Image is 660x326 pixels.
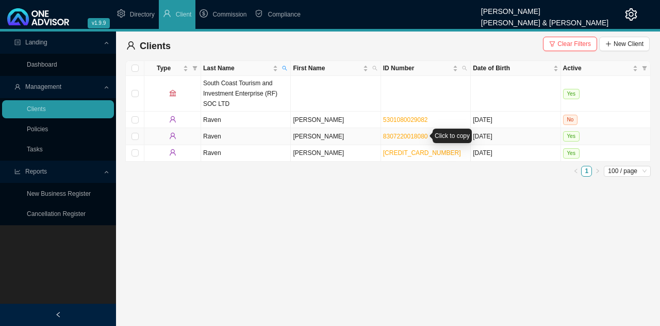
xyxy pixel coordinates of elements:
[481,3,608,14] div: [PERSON_NAME]
[144,61,201,76] th: Type
[582,166,591,176] a: 1
[595,168,600,174] span: right
[625,8,637,21] span: setting
[14,39,21,45] span: profile
[201,145,291,162] td: Raven
[201,128,291,145] td: Raven
[14,168,21,175] span: line-chart
[201,61,291,76] th: Last Name
[293,63,360,73] span: First Name
[27,61,57,68] a: Dashboard
[14,84,21,90] span: user
[570,166,581,177] button: left
[462,66,467,71] span: search
[88,18,110,28] span: v1.9.9
[471,145,560,162] td: [DATE]
[604,166,651,177] div: Page Size
[7,8,69,25] img: 2df55531c6924b55f21c4cf5d4484680-logo-light.svg
[169,116,176,123] span: user
[370,61,379,75] span: search
[203,63,271,73] span: Last Name
[169,89,176,97] span: bank
[592,166,603,177] button: right
[543,37,597,51] button: Clear Filters
[201,76,291,112] td: South Coast Tourism and Investment Enterprise (RF) SOC LTD
[126,41,136,50] span: user
[383,116,428,123] a: 5301080029082
[471,128,560,145] td: [DATE]
[599,37,650,51] button: New Client
[381,61,471,76] th: ID Number
[291,112,381,128] td: [PERSON_NAME]
[27,126,48,133] a: Policies
[471,112,560,128] td: [DATE]
[169,149,176,156] span: user
[25,83,61,90] span: Management
[608,166,647,176] span: 100 / page
[176,11,192,18] span: Client
[146,63,181,73] span: Type
[163,9,171,18] span: user
[25,168,47,175] span: Reports
[563,115,578,125] span: No
[27,190,91,197] a: New Business Register
[383,133,428,140] a: 8307220018080
[383,149,461,157] a: [CREDIT_CARD_NUMBER]
[255,9,263,18] span: safety
[372,66,377,71] span: search
[563,131,580,142] span: Yes
[471,61,560,76] th: Date of Birth
[642,66,647,71] span: filter
[640,61,649,75] span: filter
[130,11,155,18] span: Directory
[282,66,287,71] span: search
[117,9,125,18] span: setting
[563,63,631,73] span: Active
[563,89,580,99] span: Yes
[55,312,61,318] span: left
[549,41,555,47] span: filter
[383,63,451,73] span: ID Number
[27,105,46,113] a: Clients
[561,61,651,76] th: Active
[192,66,197,71] span: filter
[140,41,171,51] span: Clients
[291,61,381,76] th: First Name
[433,129,472,143] div: Click to copy
[605,41,612,47] span: plus
[200,9,208,18] span: dollar
[481,14,608,25] div: [PERSON_NAME] & [PERSON_NAME]
[460,61,469,75] span: search
[268,11,300,18] span: Compliance
[280,61,289,75] span: search
[614,39,643,49] span: New Client
[212,11,246,18] span: Commission
[592,166,603,177] li: Next Page
[201,112,291,128] td: Raven
[25,39,47,46] span: Landing
[291,128,381,145] td: [PERSON_NAME]
[291,145,381,162] td: [PERSON_NAME]
[27,146,43,153] a: Tasks
[27,210,86,218] a: Cancellation Register
[557,39,591,49] span: Clear Filters
[169,132,176,139] span: user
[570,166,581,177] li: Previous Page
[190,61,200,75] span: filter
[573,168,579,174] span: left
[473,63,551,73] span: Date of Birth
[563,148,580,159] span: Yes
